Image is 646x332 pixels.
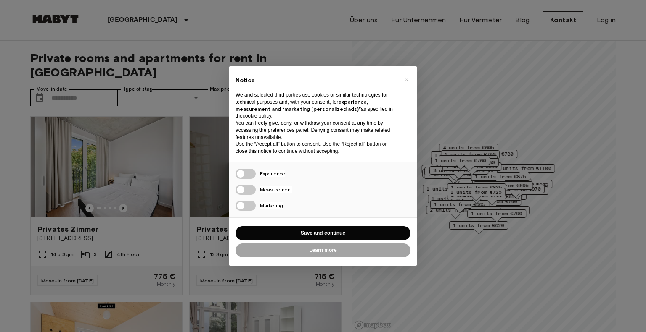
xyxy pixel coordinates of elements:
[260,202,283,209] span: Marketing
[236,91,397,120] p: We and selected third parties use cookies or similar technologies for technical purposes and, wit...
[243,113,271,119] a: cookie policy
[236,76,397,85] h2: Notice
[236,141,397,155] p: Use the “Accept all” button to consent. Use the “Reject all” button or close this notice to conti...
[260,170,285,177] span: Experience
[236,99,368,112] strong: experience, measurement and “marketing (personalized ads)”
[236,120,397,141] p: You can freely give, deny, or withdraw your consent at any time by accessing the preferences pane...
[236,226,410,240] button: Save and continue
[236,243,410,257] button: Learn more
[260,186,292,193] span: Measurement
[405,75,408,85] span: ×
[400,73,413,86] button: Close this notice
